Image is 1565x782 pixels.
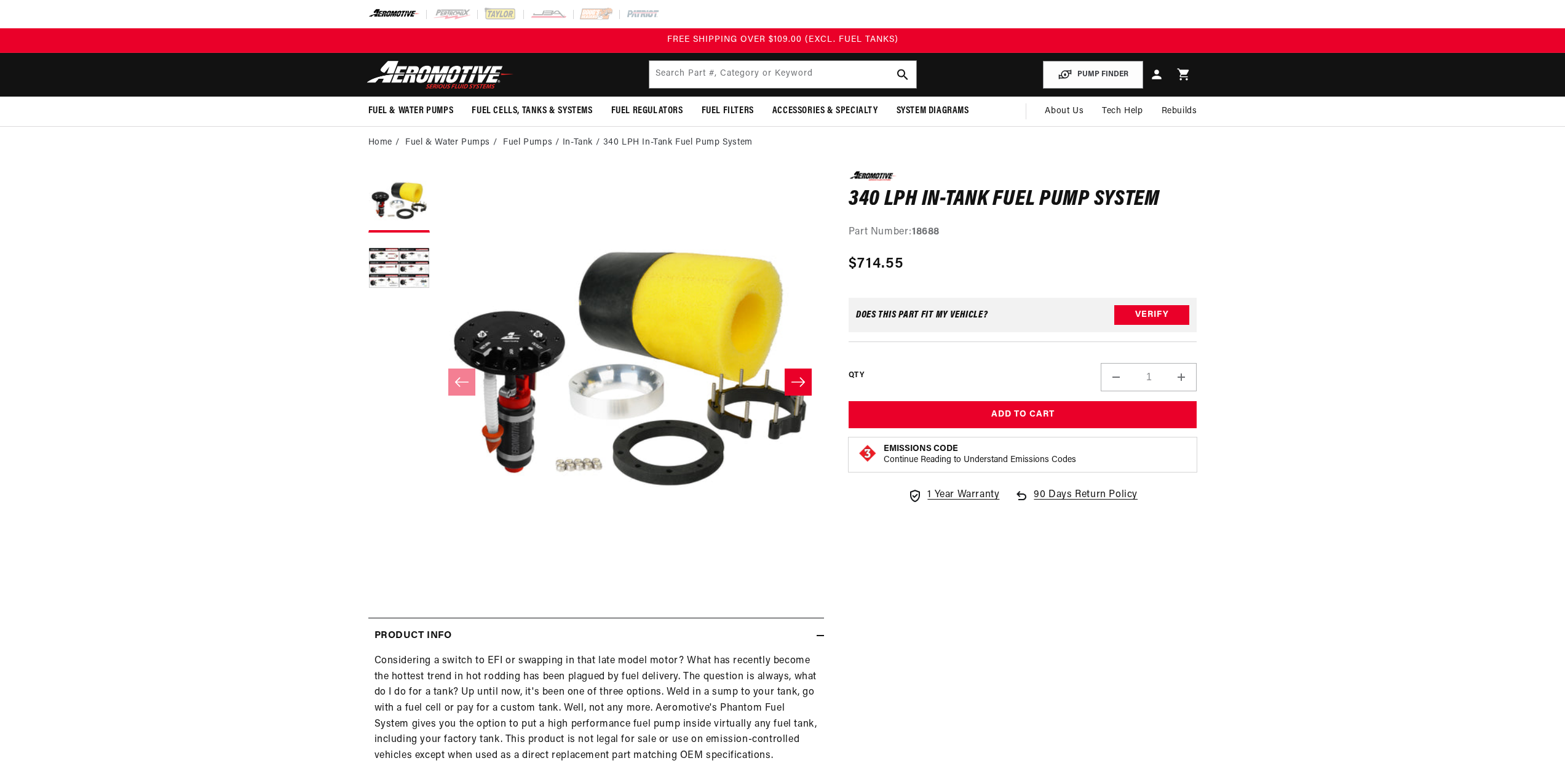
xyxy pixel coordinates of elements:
div: Does This part fit My vehicle? [856,310,988,320]
button: Slide right [785,369,812,396]
media-gallery: Gallery Viewer [368,171,824,592]
span: Fuel Filters [702,105,754,118]
li: 340 LPH In-Tank Fuel Pump System [603,136,753,150]
span: Fuel Cells, Tanks & Systems [472,105,592,118]
span: System Diagrams [897,105,969,118]
summary: Fuel Filters [692,97,763,126]
span: Tech Help [1102,105,1143,118]
a: Fuel Pumps [503,136,552,150]
strong: Emissions Code [884,444,958,453]
summary: System Diagrams [887,97,978,126]
span: $714.55 [849,253,903,275]
span: FREE SHIPPING OVER $109.00 (EXCL. FUEL TANKS) [667,35,898,44]
summary: Fuel Regulators [602,97,692,126]
a: Home [368,136,392,150]
summary: Fuel & Water Pumps [359,97,463,126]
button: Slide left [448,369,475,396]
p: Continue Reading to Understand Emissions Codes [884,455,1076,466]
summary: Tech Help [1093,97,1152,126]
img: Aeromotive [363,60,517,89]
div: Part Number: [849,225,1197,241]
span: Rebuilds [1162,105,1197,118]
button: Load image 2 in gallery view [368,239,430,300]
summary: Accessories & Specialty [763,97,887,126]
button: Add to Cart [849,401,1197,429]
span: Accessories & Specialty [772,105,878,118]
button: Emissions CodeContinue Reading to Understand Emissions Codes [884,444,1076,466]
a: 1 Year Warranty [908,487,999,503]
li: In-Tank [563,136,603,150]
a: About Us [1036,97,1093,126]
button: PUMP FINDER [1043,61,1143,89]
button: Load image 1 in gallery view [368,171,430,233]
a: Fuel & Water Pumps [405,136,490,150]
h1: 340 LPH In-Tank Fuel Pump System [849,190,1197,210]
img: Emissions code [858,444,878,463]
button: Verify [1114,305,1189,325]
span: Fuel & Water Pumps [368,105,454,118]
summary: Rebuilds [1152,97,1206,126]
strong: 18688 [912,227,940,237]
span: 1 Year Warranty [927,487,999,503]
h2: Product Info [374,628,452,644]
label: QTY [849,370,864,381]
a: 90 Days Return Policy [1014,487,1138,516]
nav: breadcrumbs [368,136,1197,150]
span: About Us [1045,106,1084,116]
button: search button [889,61,916,88]
span: 90 Days Return Policy [1034,487,1138,516]
input: Search by Part Number, Category or Keyword [649,61,916,88]
summary: Fuel Cells, Tanks & Systems [462,97,601,126]
summary: Product Info [368,618,824,654]
span: Fuel Regulators [611,105,683,118]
